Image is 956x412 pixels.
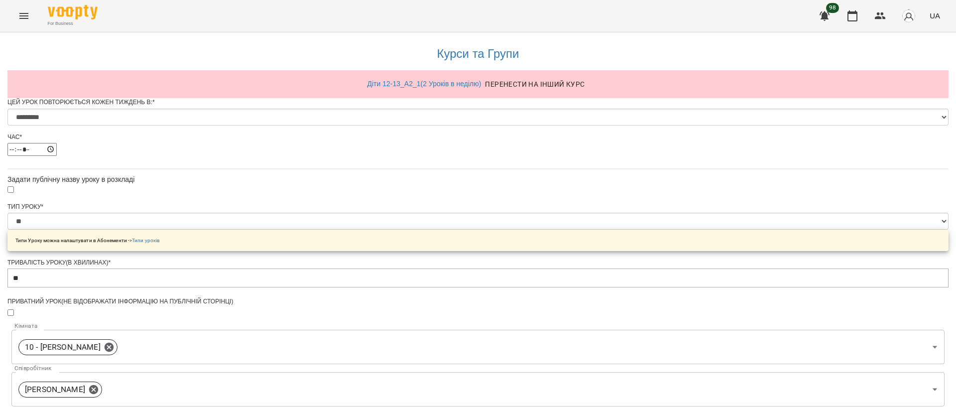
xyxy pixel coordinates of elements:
[11,372,945,407] div: [PERSON_NAME]
[367,80,481,88] a: Діти 12-13_А2_1 ( 2 Уроків в неділю )
[12,4,36,28] button: Menu
[12,47,944,60] h3: Курси та Групи
[485,78,585,90] span: Перенести на інший курс
[11,330,945,364] div: 10 - [PERSON_NAME]
[18,382,102,398] div: [PERSON_NAME]
[48,20,98,27] span: For Business
[25,384,85,396] p: [PERSON_NAME]
[930,10,940,21] span: UA
[481,75,589,93] button: Перенести на інший курс
[7,98,949,107] div: Цей урок повторюється кожен тиждень в:
[25,341,101,353] p: 10 - [PERSON_NAME]
[7,259,949,267] div: Тривалість уроку(в хвилинах)
[902,9,916,23] img: avatar_s.png
[7,203,949,211] div: Тип Уроку
[18,339,118,355] div: 10 - [PERSON_NAME]
[132,238,160,243] a: Типи уроків
[15,237,160,244] p: Типи Уроку можна налаштувати в Абонементи ->
[926,6,944,25] button: UA
[7,297,949,306] div: Приватний урок(не відображати інформацію на публічній сторінці)
[7,133,949,141] div: Час
[7,174,949,184] div: Задати публічну назву уроку в розкладі
[48,5,98,19] img: Voopty Logo
[826,3,839,13] span: 98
